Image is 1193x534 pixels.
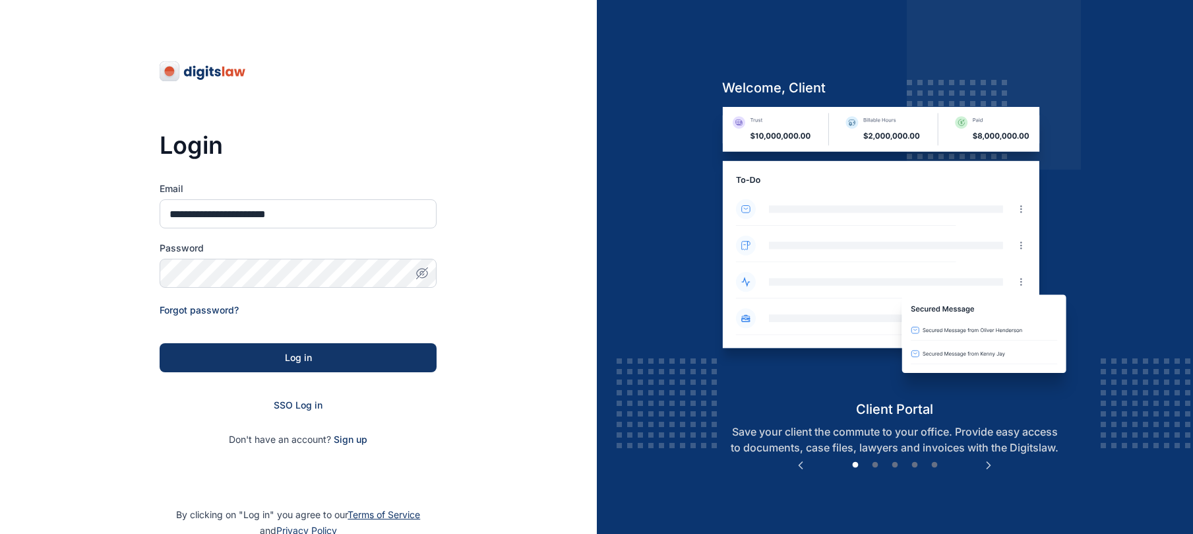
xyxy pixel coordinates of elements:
button: 4 [908,459,921,472]
h5: welcome, client [712,79,1078,97]
div: Log in [181,351,415,364]
p: Don't have an account? [160,433,437,446]
a: Forgot password? [160,304,239,316]
button: Previous [794,459,807,472]
label: Email [160,182,437,195]
h5: client portal [712,400,1078,418]
a: Terms of Service [348,509,420,520]
a: Sign up [334,434,367,445]
button: 3 [888,459,902,472]
p: Save your client the commute to your office. Provide easy access to documents, case files, lawyer... [712,424,1078,455]
button: 1 [849,459,862,472]
img: digitslaw-logo [160,61,247,82]
label: Password [160,242,437,255]
button: 2 [869,459,882,472]
h3: Login [160,132,437,158]
button: Log in [160,343,437,372]
img: client-portal [712,107,1078,399]
button: 5 [928,459,941,472]
button: Next [982,459,995,472]
a: SSO Log in [274,399,322,411]
span: Sign up [334,433,367,446]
